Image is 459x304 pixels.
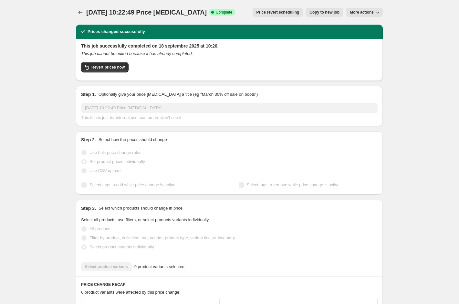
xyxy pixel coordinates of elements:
span: Copy to new job [309,10,339,15]
h2: Step 2. [81,136,96,143]
span: Select product variants individually [89,244,154,249]
button: Revert prices now [81,62,129,72]
span: 6 product variants were affected by this price change: [81,290,181,295]
p: Select which products should change in price [99,205,183,212]
span: Revert prices now [91,65,125,70]
span: Set product prices individually [89,159,145,164]
span: [DATE] 10:22:49 Price [MEDICAL_DATA] [86,9,207,16]
h2: This job successfully completed on 18 septembre 2025 at 10:26. [81,43,378,49]
button: More actions [346,8,383,17]
span: More actions [350,10,374,15]
p: Select how the prices should change [99,136,167,143]
span: Select tags to remove while price change is active [247,182,340,187]
button: Price change jobs [76,8,85,17]
span: Filter by product, collection, tag, vendor, product type, variant title, or inventory [89,235,235,240]
input: 30% off holiday sale [81,103,378,113]
button: Copy to new job [306,8,343,17]
h2: Step 1. [81,91,96,98]
span: Select all products, use filters, or select products variants individually [81,217,209,222]
span: Complete [216,10,232,15]
h2: Prices changed successfully [88,28,145,35]
span: 9 product variants selected [134,264,184,270]
button: Price revert scheduling [253,8,303,17]
span: Use CSV upload [89,168,120,173]
h2: Step 3. [81,205,96,212]
span: Use bulk price change rules [89,150,141,155]
span: Select tags to add while price change is active [89,182,175,187]
span: Price revert scheduling [256,10,299,15]
p: Optionally give your price [MEDICAL_DATA] a title (eg "March 30% off sale on boots") [99,91,258,98]
span: This title is just for internal use, customers won't see it [81,115,181,120]
span: All products [89,226,111,231]
h6: PRICE CHANGE RECAP [81,282,378,287]
i: This job cannot be edited because it has already completed. [81,51,193,56]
